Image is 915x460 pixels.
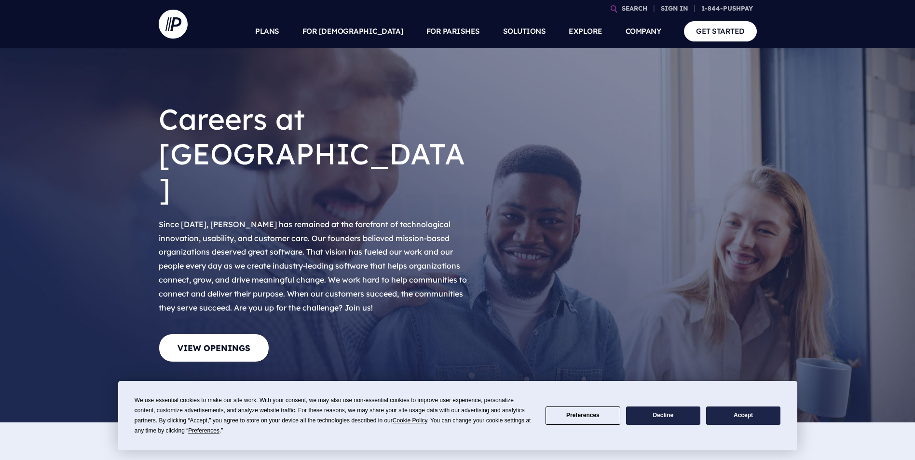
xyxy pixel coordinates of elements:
div: Cookie Consent Prompt [118,381,797,450]
a: GET STARTED [684,21,757,41]
button: Preferences [546,406,620,425]
a: SOLUTIONS [503,14,546,48]
h1: Careers at [GEOGRAPHIC_DATA] [159,94,472,214]
a: FOR [DEMOGRAPHIC_DATA] [302,14,403,48]
a: COMPANY [626,14,661,48]
button: Decline [626,406,700,425]
a: FOR PARISHES [426,14,480,48]
a: View Openings [159,334,269,362]
span: Preferences [188,427,219,434]
span: Since [DATE], [PERSON_NAME] has remained at the forefront of technological innovation, usability,... [159,219,467,312]
a: EXPLORE [569,14,602,48]
span: Cookie Policy [393,417,427,424]
button: Accept [706,406,780,425]
a: PLANS [255,14,279,48]
div: We use essential cookies to make our site work. With your consent, we may also use non-essential ... [135,395,534,436]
